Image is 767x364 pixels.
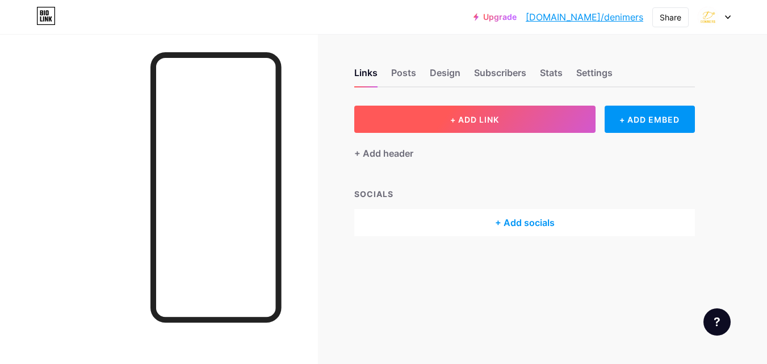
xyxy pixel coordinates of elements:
[354,188,695,200] div: SOCIALS
[391,66,416,86] div: Posts
[576,66,613,86] div: Settings
[354,147,413,160] div: + Add header
[660,11,681,23] div: Share
[473,12,517,22] a: Upgrade
[526,10,643,24] a: [DOMAIN_NAME]/denimers
[450,115,499,124] span: + ADD LINK
[540,66,563,86] div: Stats
[605,106,695,133] div: + ADD EMBED
[354,106,596,133] button: + ADD LINK
[474,66,526,86] div: Subscribers
[430,66,460,86] div: Design
[354,66,378,86] div: Links
[354,209,695,236] div: + Add socials
[697,6,719,28] img: Denimers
